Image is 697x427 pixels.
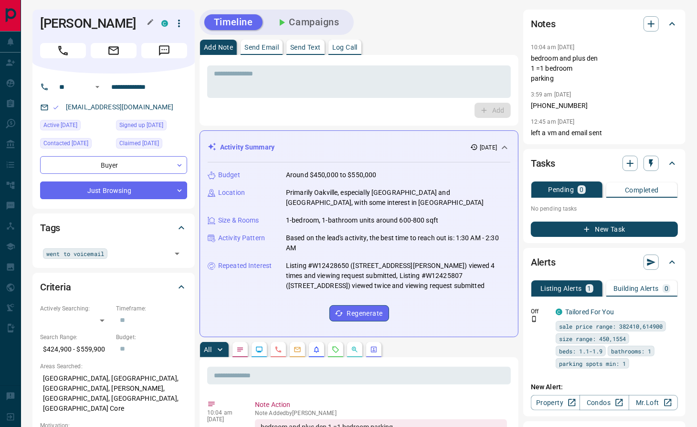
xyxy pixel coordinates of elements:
[204,44,233,51] p: Add Note
[531,202,678,216] p: No pending tasks
[218,188,245,198] p: Location
[332,346,339,353] svg: Requests
[40,220,60,235] h2: Tags
[255,410,507,416] p: Note Added by [PERSON_NAME]
[559,346,602,356] span: beds: 1.1-1.9
[244,44,279,51] p: Send Email
[119,139,159,148] span: Claimed [DATE]
[43,120,77,130] span: Active [DATE]
[40,43,86,58] span: Call
[548,186,574,193] p: Pending
[540,285,582,292] p: Listing Alerts
[40,16,147,31] h1: [PERSON_NAME]
[531,255,556,270] h2: Alerts
[329,305,389,321] button: Regenerate
[565,308,614,316] a: Tailored For You
[370,346,378,353] svg: Agent Actions
[53,104,59,111] svg: Email Valid
[43,139,88,148] span: Contacted [DATE]
[275,346,282,353] svg: Calls
[313,346,320,353] svg: Listing Alerts
[531,307,550,316] p: Off
[40,279,71,295] h2: Criteria
[204,14,263,30] button: Timeline
[119,120,163,130] span: Signed up [DATE]
[531,128,678,138] p: left a vm and email sent
[294,346,301,353] svg: Emails
[40,216,187,239] div: Tags
[625,187,659,193] p: Completed
[286,170,377,180] p: Around $450,000 to $550,000
[207,409,241,416] p: 10:04 am
[40,333,111,342] p: Search Range:
[531,156,555,171] h2: Tasks
[255,346,263,353] svg: Lead Browsing Activity
[290,44,321,51] p: Send Text
[286,215,438,225] p: 1-bedroom, 1-bathroom units around 600-800 sqft
[559,321,663,331] span: sale price range: 382410,614900
[613,285,659,292] p: Building Alerts
[531,382,678,392] p: New Alert:
[286,188,510,208] p: Primarily Oakville, especially [GEOGRAPHIC_DATA] and [GEOGRAPHIC_DATA], with some interest in [GE...
[332,44,358,51] p: Log Call
[665,285,668,292] p: 0
[66,103,174,111] a: [EMAIL_ADDRESS][DOMAIN_NAME]
[40,181,187,199] div: Just Browsing
[40,120,111,133] div: Sun Oct 12 2025
[629,395,678,410] a: Mr.Loft
[204,346,211,353] p: All
[255,400,507,410] p: Note Action
[351,346,359,353] svg: Opportunities
[236,346,244,353] svg: Notes
[218,233,265,243] p: Activity Pattern
[40,362,187,371] p: Areas Searched:
[218,261,272,271] p: Repeated Interest
[161,20,168,27] div: condos.ca
[116,333,187,342] p: Budget:
[611,346,651,356] span: bathrooms: 1
[531,251,678,274] div: Alerts
[40,371,187,416] p: [GEOGRAPHIC_DATA], [GEOGRAPHIC_DATA], [GEOGRAPHIC_DATA], [PERSON_NAME], [GEOGRAPHIC_DATA], [GEOGR...
[220,142,275,152] p: Activity Summary
[531,316,538,322] svg: Push Notification Only
[531,53,678,84] p: bedroom and plus den 1 =1 bedroom parking
[207,416,241,423] p: [DATE]
[40,138,111,151] div: Tue Sep 30 2025
[40,276,187,299] div: Criteria
[40,304,111,313] p: Actively Searching:
[580,395,629,410] a: Condos
[531,16,556,32] h2: Notes
[40,342,111,357] p: $424,900 - $559,900
[46,249,104,258] span: went to voicemail
[116,304,187,313] p: Timeframe:
[588,285,591,292] p: 1
[286,261,510,291] p: Listing #W12428650 ([STREET_ADDRESS][PERSON_NAME]) viewed 4 times and viewing request submitted, ...
[531,222,678,237] button: New Task
[116,120,187,133] div: Mon Sep 29 2025
[141,43,187,58] span: Message
[531,91,571,98] p: 3:59 am [DATE]
[218,215,259,225] p: Size & Rooms
[266,14,349,30] button: Campaigns
[92,81,103,93] button: Open
[208,139,510,156] div: Activity Summary[DATE]
[531,118,575,125] p: 12:45 am [DATE]
[170,247,184,260] button: Open
[580,186,583,193] p: 0
[531,101,678,111] p: [PHONE_NUMBER]
[531,44,575,51] p: 10:04 am [DATE]
[531,395,580,410] a: Property
[531,152,678,175] div: Tasks
[556,309,562,315] div: condos.ca
[286,233,510,253] p: Based on the lead's activity, the best time to reach out is: 1:30 AM - 2:30 AM
[91,43,137,58] span: Email
[531,12,678,35] div: Notes
[480,143,497,152] p: [DATE]
[40,156,187,174] div: Buyer
[218,170,240,180] p: Budget
[559,359,626,368] span: parking spots min: 1
[116,138,187,151] div: Tue Sep 30 2025
[559,334,626,343] span: size range: 450,1554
